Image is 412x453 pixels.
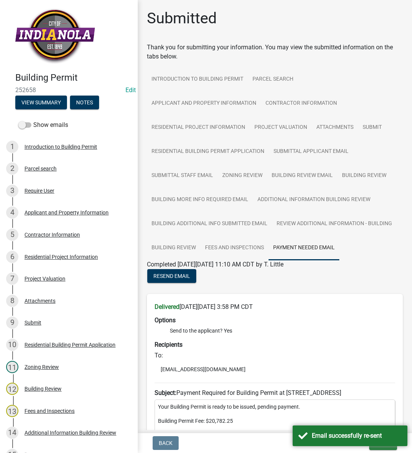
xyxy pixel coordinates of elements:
span: 252658 [15,86,122,94]
a: Residential Project Information [147,115,250,140]
li: Send to the applicant? Yes [170,327,395,335]
a: Edit [125,86,136,94]
button: Notes [70,96,99,109]
strong: Recipients [155,341,182,348]
button: View Summary [15,96,67,109]
div: Parcel search [24,166,57,171]
div: Contractor Information [24,232,80,237]
strong: Options [155,317,176,324]
a: Building Review [337,164,391,188]
div: Additional Information Building Review [24,430,116,435]
div: Submit [24,320,41,325]
a: Introduction to Building Permit [147,67,248,92]
a: Review Additional Information - Building [272,212,397,236]
strong: Subject: [155,389,176,396]
div: 13 [6,405,18,417]
a: Building More Info Required Email [147,188,253,212]
div: 12 [6,383,18,395]
button: Back [153,436,179,450]
p: Building Permit Fee: $20,782.25 [158,417,392,425]
div: Thank you for submitting your information. You may view the submitted information on the tabs below. [147,43,403,61]
h4: Building Permit [15,72,132,83]
h6: [DATE][DATE] 3:58 PM CDT [155,303,395,310]
div: 10 [6,339,18,351]
a: Submittal Applicant Email [269,140,353,164]
wm-modal-confirm: Edit Application Number [125,86,136,94]
a: Building Review Email [267,164,337,188]
div: 14 [6,427,18,439]
div: 7 [6,273,18,285]
a: Residential Building Permit Application [147,140,269,164]
img: City of Indianola, Iowa [15,8,95,64]
div: Project Valuation [24,276,65,281]
div: Residential Project Information [24,254,98,260]
span: Completed [DATE][DATE] 11:10 AM CDT by T. Little [147,261,283,268]
div: 2 [6,162,18,175]
h6: To: [155,352,395,359]
a: Payment Needed Email [269,236,339,260]
h1: Submitted [147,9,217,28]
button: Resend Email [147,269,196,283]
a: Zoning Review [218,164,267,188]
div: Residential Building Permit Application [24,342,116,347]
div: 1 [6,141,18,153]
div: 6 [6,251,18,263]
a: Attachments [312,115,358,140]
div: 8 [6,295,18,307]
li: [EMAIL_ADDRESS][DOMAIN_NAME] [155,364,395,375]
div: Zoning Review [24,364,59,370]
div: Fees and Inspections [24,408,75,414]
div: Email successfully re-sent [312,431,402,440]
a: Additional Information Building Review [253,188,375,212]
div: 3 [6,185,18,197]
a: Fees and Inspections [200,236,269,260]
span: Resend Email [153,273,190,279]
div: 4 [6,206,18,219]
h6: Payment Required for Building Permit at [STREET_ADDRESS] [155,389,395,396]
span: Back [159,440,173,446]
a: Submittal Staff Email [147,164,218,188]
a: Applicant and Property Information [147,91,261,116]
a: Parcel search [248,67,298,92]
wm-modal-confirm: Summary [15,100,67,106]
div: Building Review [24,386,62,391]
a: Building Review [147,236,200,260]
a: Contractor Information [261,91,342,116]
div: Attachments [24,298,55,304]
div: Applicant and Property Information [24,210,109,215]
a: Building Additional Info submitted Email [147,212,272,236]
p: Your Building Permit is ready to be issued, pending payment. [158,403,392,411]
div: 11 [6,361,18,373]
div: Require User [24,188,54,193]
wm-modal-confirm: Notes [70,100,99,106]
a: Project Valuation [250,115,312,140]
div: Introduction to Building Permit [24,144,97,149]
strong: Delivered [155,303,179,310]
div: 9 [6,317,18,329]
a: Submit [358,115,386,140]
div: 5 [6,229,18,241]
label: Show emails [18,120,68,130]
